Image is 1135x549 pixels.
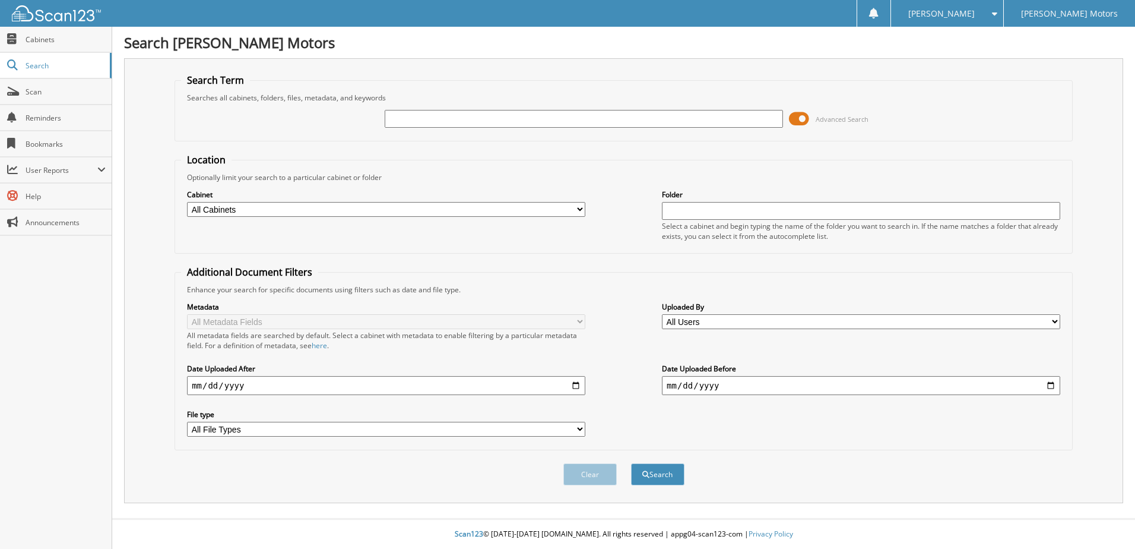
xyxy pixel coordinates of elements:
[662,302,1060,312] label: Uploaded By
[312,340,327,351] a: here
[563,463,617,485] button: Clear
[187,409,585,419] label: File type
[455,529,483,539] span: Scan123
[124,33,1123,52] h1: Search [PERSON_NAME] Motors
[26,165,97,175] span: User Reports
[187,190,585,200] label: Cabinet
[12,5,101,21] img: scan123-logo-white.svg
[26,191,106,201] span: Help
[181,153,232,166] legend: Location
[908,10,975,17] span: [PERSON_NAME]
[816,115,868,124] span: Advanced Search
[662,364,1060,374] label: Date Uploaded Before
[181,172,1066,182] div: Optionally limit your search to a particular cabinet or folder
[26,113,106,123] span: Reminders
[187,376,585,395] input: start
[187,330,585,351] div: All metadata fields are searched by default. Select a cabinet with metadata to enable filtering b...
[26,61,104,71] span: Search
[181,266,318,279] legend: Additional Document Filters
[662,190,1060,200] label: Folder
[1021,10,1118,17] span: [PERSON_NAME] Motors
[112,520,1135,549] div: © [DATE]-[DATE] [DOMAIN_NAME]. All rights reserved | appg04-scan123-com |
[26,139,106,149] span: Bookmarks
[181,285,1066,295] div: Enhance your search for specific documents using filters such as date and file type.
[26,87,106,97] span: Scan
[26,34,106,45] span: Cabinets
[187,364,585,374] label: Date Uploaded After
[181,93,1066,103] div: Searches all cabinets, folders, files, metadata, and keywords
[26,217,106,228] span: Announcements
[631,463,684,485] button: Search
[662,221,1060,241] div: Select a cabinet and begin typing the name of the folder you want to search in. If the name match...
[181,74,250,87] legend: Search Term
[662,376,1060,395] input: end
[749,529,793,539] a: Privacy Policy
[187,302,585,312] label: Metadata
